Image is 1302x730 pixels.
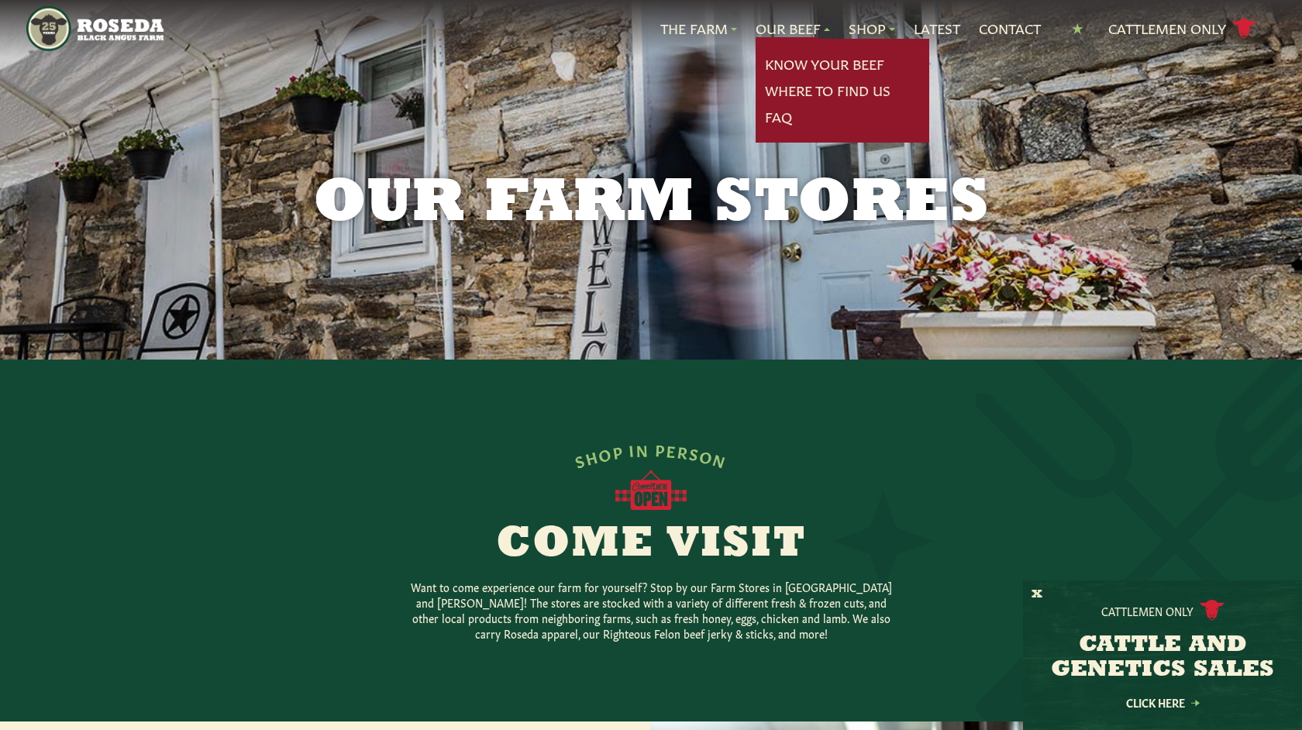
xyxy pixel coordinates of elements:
[677,442,691,460] span: R
[629,441,636,459] span: I
[688,443,701,462] span: S
[1200,600,1224,621] img: cattle-icon.svg
[711,449,729,470] span: N
[666,441,678,459] span: E
[765,54,884,74] a: Know Your Beef
[573,450,587,470] span: S
[765,81,890,101] a: Where To Find Us
[979,19,1041,39] a: Contact
[597,443,614,463] span: O
[1042,633,1283,683] h3: CATTLE AND GENETICS SALES
[1108,15,1257,43] a: Cattlemen Only
[756,19,830,39] a: Our Beef
[26,6,164,51] img: https://roseda.com/wp-content/uploads/2021/05/roseda-25-header.png
[611,442,625,460] span: P
[1101,603,1193,618] p: Cattlemen Only
[353,523,949,566] h2: Come Visit
[1093,697,1232,708] a: Click Here
[655,440,666,458] span: P
[635,440,649,458] span: N
[1032,587,1042,603] button: X
[572,440,729,470] div: SHOP IN PERSON
[914,19,960,39] a: Latest
[254,174,1048,236] h1: Our Farm Stores
[403,579,899,641] p: Want to come experience our farm for yourself? Stop by our Farm Stores in [GEOGRAPHIC_DATA] and [...
[849,19,895,39] a: Shop
[584,446,601,467] span: H
[660,19,737,39] a: The Farm
[698,446,716,466] span: O
[765,107,792,127] a: FAQ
